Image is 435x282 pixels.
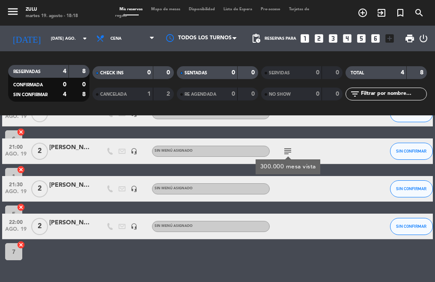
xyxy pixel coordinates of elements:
span: ago. 19 [5,114,27,123]
span: 22:00 [5,217,27,226]
i: headset_mic [131,223,137,230]
span: ago. 19 [5,226,27,236]
span: SIN CONFIRMAR [396,186,426,191]
span: 21:00 [5,141,27,151]
span: SIN CONFIRMAR [13,93,48,97]
span: ago. 19 [5,151,27,161]
span: 2 [31,218,48,235]
span: SIN CONFIRMAR [396,224,426,229]
strong: 8 [420,70,425,76]
span: 21:30 [5,179,27,189]
i: power_settings_new [418,33,429,44]
span: Cena [110,36,122,41]
div: [PERSON_NAME] [49,180,92,190]
i: exit_to_app [376,8,387,18]
span: Pre-acceso [256,7,285,11]
strong: 0 [147,70,151,76]
i: cancel [17,203,25,211]
strong: 2 [167,91,172,97]
span: Disponibilidad [185,7,219,11]
i: looks_4 [342,33,353,44]
i: looks_one [299,33,310,44]
span: TOTAL [351,71,364,75]
i: search [414,8,424,18]
i: cancel [17,241,25,249]
strong: 0 [251,91,256,97]
span: CONFIRMADA [13,83,43,87]
i: arrow_drop_down [80,33,90,44]
i: cancel [17,165,25,174]
span: Sin menú asignado [155,224,193,228]
strong: 8 [82,68,87,74]
i: [DATE] [6,30,47,47]
div: [PERSON_NAME] [49,218,92,228]
i: menu [6,5,19,18]
strong: 0 [167,70,172,76]
span: ago. 19 [5,189,27,199]
input: Filtrar por nombre... [360,89,426,99]
strong: 0 [63,82,66,88]
span: Mapa de mesas [147,7,185,11]
i: cancel [17,128,25,136]
span: 2 [31,143,48,160]
span: Sin menú asignado [155,187,193,190]
span: SERVIDAS [269,71,290,75]
strong: 4 [401,70,404,76]
span: 2 [31,180,48,197]
div: ZULU [26,6,78,13]
strong: 0 [316,70,319,76]
button: menu [6,5,19,21]
span: RE AGENDADA [185,92,216,97]
span: print [405,33,415,44]
strong: 0 [232,70,235,76]
i: headset_mic [131,148,137,155]
div: LOG OUT [418,26,429,51]
strong: 0 [232,91,235,97]
span: NO SHOW [269,92,291,97]
span: RESERVADAS [13,70,41,74]
strong: 0 [316,91,319,97]
strong: 8 [82,91,87,97]
button: SIN CONFIRMAR [390,180,433,197]
i: looks_3 [328,33,339,44]
i: filter_list [350,89,360,99]
span: Lista de Espera [219,7,256,11]
strong: 0 [336,70,341,76]
strong: 4 [63,91,66,97]
i: headset_mic [131,185,137,192]
i: looks_5 [356,33,367,44]
span: Mis reservas [115,7,147,11]
strong: 1 [147,91,151,97]
button: SIN CONFIRMAR [390,218,433,235]
strong: 0 [251,70,256,76]
strong: 4 [63,68,66,74]
i: add_circle_outline [358,8,368,18]
span: SENTADAS [185,71,207,75]
i: looks_6 [370,33,381,44]
span: Sin menú asignado [155,149,193,153]
i: looks_two [313,33,325,44]
button: SIN CONFIRMAR [390,143,433,160]
span: Reservas para [265,36,296,41]
i: turned_in_not [395,8,405,18]
span: CHECK INS [100,71,124,75]
strong: 0 [82,82,87,88]
strong: 0 [336,91,341,97]
i: add_box [384,33,395,44]
i: subject [283,146,293,156]
div: [PERSON_NAME] [49,143,92,153]
span: pending_actions [251,33,261,44]
span: SIN CONFIRMAR [396,149,426,153]
div: martes 19. agosto - 18:18 [26,13,78,19]
span: CANCELADA [100,92,127,97]
div: 300.000 mesa vista [260,162,316,171]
